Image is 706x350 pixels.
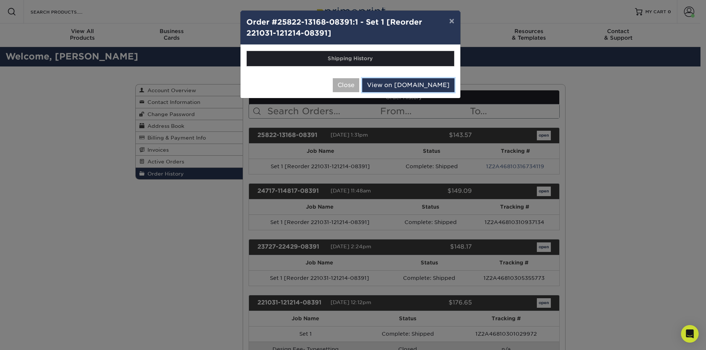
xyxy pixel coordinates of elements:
[333,78,359,92] button: Close
[247,51,454,66] th: Shipping History
[681,325,699,343] div: Open Intercom Messenger
[443,11,460,31] button: ×
[246,17,454,39] h4: Order #25822-13168-08391:1 - Set 1 [Reorder 221031-121214-08391]
[362,78,454,92] a: View on [DOMAIN_NAME]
